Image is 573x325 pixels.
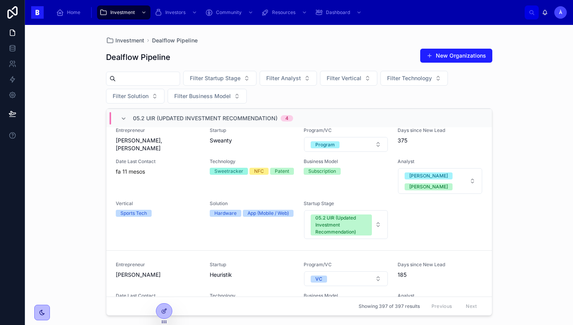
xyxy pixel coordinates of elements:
[304,137,388,152] button: Select Button
[210,271,294,279] span: Heuristik
[116,127,200,134] span: Entrepreneur
[116,271,200,279] span: [PERSON_NAME]
[380,71,448,86] button: Select Button
[216,9,242,16] span: Community
[304,200,388,207] span: Startup Stage
[120,210,147,217] div: Sports Tech
[67,9,80,16] span: Home
[214,168,243,175] div: Sweetracker
[106,116,492,250] a: Entrepreneur[PERSON_NAME], [PERSON_NAME]StartupSweantyProgram/VCSelect ButtonDays since New Lead3...
[106,52,170,63] h1: Dealflow Pipeline
[304,293,388,299] span: Business Model
[266,74,301,82] span: Filter Analyst
[116,158,200,165] span: Date Last Contact
[210,158,294,165] span: Technology
[97,5,150,19] a: Investment
[285,115,288,121] div: 4
[398,127,482,134] span: Days since New Lead
[152,37,198,44] a: Dealflow Pipeline
[174,92,231,100] span: Filter Business Model
[405,183,453,190] button: Unselect PEDRO
[315,276,322,283] div: VC
[409,172,448,179] div: [PERSON_NAME]
[304,127,388,134] span: Program/VC
[409,183,448,190] div: [PERSON_NAME]
[405,172,453,179] button: Unselect ADRIAN
[398,168,482,194] button: Select Button
[304,271,388,286] button: Select Button
[116,168,145,176] p: fa 11 mesos
[183,71,256,86] button: Select Button
[313,5,366,19] a: Dashboard
[133,114,278,122] span: 05.2 UIR (Updated Investment Recommendation)
[304,210,388,239] button: Select Button
[275,168,289,175] div: Patent
[398,293,482,299] span: Analyst
[315,214,367,235] div: 05.2 UIR (Updated Investment Recommendation)
[210,127,294,134] span: Startup
[106,89,164,104] button: Select Button
[359,303,420,309] span: Showing 397 of 397 results
[210,200,294,207] span: Solution
[106,37,144,44] a: Investment
[326,9,350,16] span: Dashboard
[168,89,247,104] button: Select Button
[116,137,200,152] span: [PERSON_NAME], [PERSON_NAME]
[254,168,264,175] div: NFC
[315,141,335,148] div: Program
[165,9,186,16] span: Investors
[304,262,388,268] span: Program/VC
[116,200,200,207] span: Vertical
[398,262,482,268] span: Days since New Lead
[420,49,492,63] button: New Organizations
[210,262,294,268] span: Startup
[398,137,482,144] span: 375
[248,210,289,217] div: App (Mobile / Web)
[110,9,135,16] span: Investment
[210,293,294,299] span: Technology
[203,5,257,19] a: Community
[115,37,144,44] span: Investment
[190,74,241,82] span: Filter Startup Stage
[31,6,44,19] img: App logo
[304,158,388,165] span: Business Model
[50,4,525,21] div: scrollable content
[398,158,482,165] span: Analyst
[308,168,336,175] div: Subscription
[210,137,294,144] span: Sweanty
[116,293,200,299] span: Date Last Contact
[116,262,200,268] span: Entrepreneur
[272,9,295,16] span: Resources
[54,5,86,19] a: Home
[113,92,149,100] span: Filter Solution
[327,74,361,82] span: Filter Vertical
[260,71,317,86] button: Select Button
[320,71,377,86] button: Select Button
[259,5,311,19] a: Resources
[559,9,562,16] span: À
[214,210,237,217] div: Hardware
[152,5,201,19] a: Investors
[387,74,432,82] span: Filter Technology
[398,271,482,279] span: 185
